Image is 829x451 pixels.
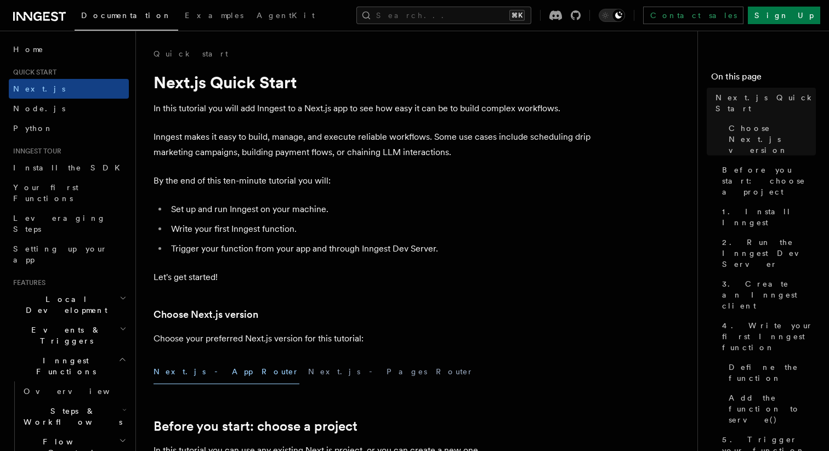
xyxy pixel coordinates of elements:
p: Inngest makes it easy to build, manage, and execute reliable workflows. Some use cases include sc... [154,129,592,160]
span: Events & Triggers [9,324,120,346]
span: Next.js [13,84,65,93]
li: Write your first Inngest function. [168,221,592,237]
a: Define the function [724,357,816,388]
p: Choose your preferred Next.js version for this tutorial: [154,331,592,346]
a: 3. Create an Inngest client [718,274,816,316]
button: Local Development [9,289,129,320]
span: Add the function to serve() [729,392,816,425]
span: Node.js [13,104,65,113]
a: Choose Next.js version [724,118,816,160]
a: Next.js Quick Start [711,88,816,118]
h4: On this page [711,70,816,88]
span: Define the function [729,362,816,384]
p: In this tutorial you will add Inngest to a Next.js app to see how easy it can be to build complex... [154,101,592,116]
span: Before you start: choose a project [722,164,816,197]
span: Your first Functions [13,183,78,203]
button: Next.js - Pages Router [308,359,474,384]
a: 2. Run the Inngest Dev Server [718,232,816,274]
a: Before you start: choose a project [154,419,357,434]
a: Python [9,118,129,138]
span: Steps & Workflows [19,406,122,427]
span: Overview [24,387,137,396]
span: 3. Create an Inngest client [722,278,816,311]
p: Let's get started! [154,270,592,285]
span: Setting up your app [13,244,107,264]
a: Setting up your app [9,239,129,270]
button: Next.js - App Router [154,359,299,384]
a: Quick start [154,48,228,59]
a: Sign Up [748,7,820,24]
a: 1. Install Inngest [718,202,816,232]
span: Documentation [81,11,172,20]
span: Home [13,44,44,55]
span: 1. Install Inngest [722,206,816,228]
a: Your first Functions [9,178,129,208]
a: Contact sales [643,7,743,24]
span: Inngest tour [9,147,61,156]
a: Home [9,39,129,59]
button: Events & Triggers [9,320,129,351]
span: Local Development [9,294,120,316]
button: Steps & Workflows [19,401,129,432]
span: Examples [185,11,243,20]
span: Install the SDK [13,163,127,172]
span: Next.js Quick Start [716,92,816,114]
a: Overview [19,381,129,401]
a: Install the SDK [9,158,129,178]
a: Documentation [75,3,178,31]
button: Inngest Functions [9,351,129,381]
button: Toggle dark mode [599,9,625,22]
kbd: ⌘K [509,10,525,21]
a: Before you start: choose a project [718,160,816,202]
a: Add the function to serve() [724,388,816,430]
button: Search...⌘K [356,7,531,24]
span: Python [13,124,53,133]
li: Set up and run Inngest on your machine. [168,202,592,217]
span: 2. Run the Inngest Dev Server [722,237,816,270]
span: Leveraging Steps [13,214,106,233]
a: Next.js [9,79,129,99]
span: 4. Write your first Inngest function [722,320,816,353]
a: Choose Next.js version [154,307,258,322]
a: 4. Write your first Inngest function [718,316,816,357]
span: Features [9,278,46,287]
a: Node.js [9,99,129,118]
span: AgentKit [257,11,315,20]
a: AgentKit [250,3,321,30]
li: Trigger your function from your app and through Inngest Dev Server. [168,241,592,256]
span: Choose Next.js version [729,123,816,156]
span: Inngest Functions [9,355,118,377]
h1: Next.js Quick Start [154,72,592,92]
a: Examples [178,3,250,30]
a: Leveraging Steps [9,208,129,239]
span: Quick start [9,68,56,77]
p: By the end of this ten-minute tutorial you will: [154,173,592,189]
